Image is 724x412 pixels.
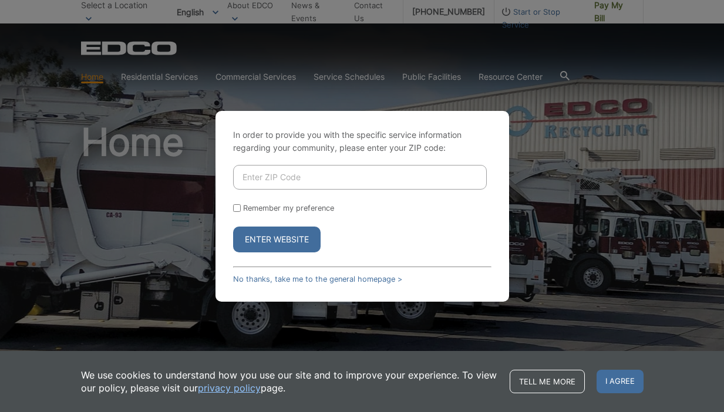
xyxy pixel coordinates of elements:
input: Enter ZIP Code [233,165,487,190]
p: In order to provide you with the specific service information regarding your community, please en... [233,129,491,154]
p: We use cookies to understand how you use our site and to improve your experience. To view our pol... [81,369,498,394]
button: Enter Website [233,227,321,252]
label: Remember my preference [243,204,334,212]
span: I agree [597,370,644,393]
a: privacy policy [198,381,261,394]
a: No thanks, take me to the general homepage > [233,275,402,283]
a: Tell me more [510,370,585,393]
